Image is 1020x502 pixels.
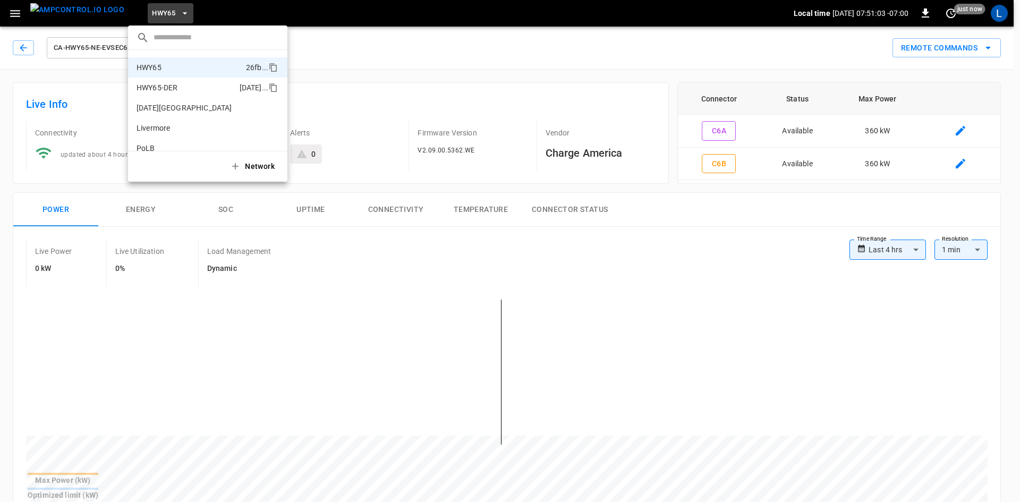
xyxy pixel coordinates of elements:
[137,82,235,93] p: HWY65-DER
[224,156,283,177] button: Network
[137,103,241,113] p: [DATE][GEOGRAPHIC_DATA]
[137,62,242,73] p: HWY65
[268,81,279,94] div: copy
[137,123,242,133] p: Livermore
[137,143,240,154] p: PoLB
[268,61,279,74] div: copy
